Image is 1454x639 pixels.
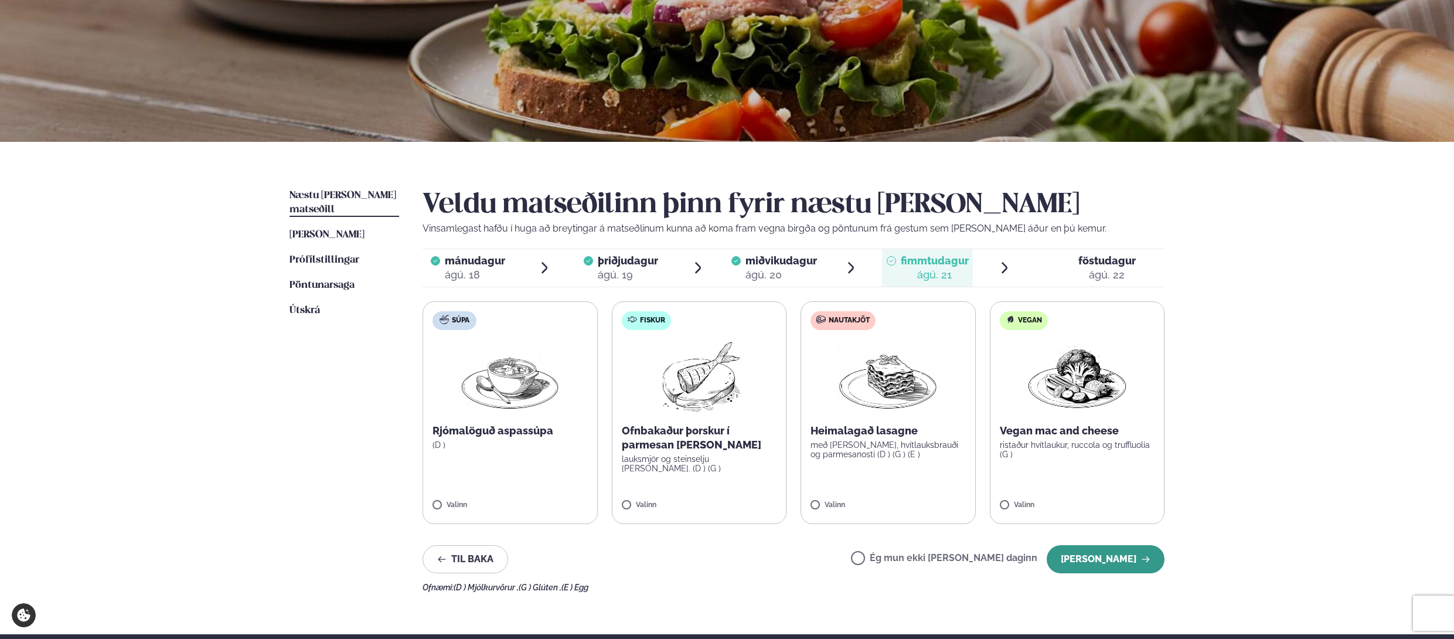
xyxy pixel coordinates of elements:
[561,583,588,592] span: (E ) Egg
[423,545,508,573] button: Til baka
[452,316,469,325] span: Súpa
[1047,545,1164,573] button: [PERSON_NAME]
[290,228,365,242] a: [PERSON_NAME]
[290,278,355,293] a: Pöntunarsaga
[433,424,588,438] p: Rjómalöguð aspassúpa
[1000,440,1155,459] p: ristaður hvítlaukur, ruccola og truffluolía (G )
[290,304,320,318] a: Útskrá
[423,583,1164,592] div: Ofnæmi:
[640,316,665,325] span: Fiskur
[290,305,320,315] span: Útskrá
[290,255,359,265] span: Prófílstillingar
[901,268,969,282] div: ágú. 21
[423,222,1164,236] p: Vinsamlegast hafðu í huga að breytingar á matseðlinum kunna að koma fram vegna birgða og pöntunum...
[836,339,939,414] img: Lasagna.png
[440,315,449,324] img: soup.svg
[628,315,637,324] img: fish.svg
[811,440,966,459] p: með [PERSON_NAME], hvítlauksbrauði og parmesanosti (D ) (G ) (E )
[622,454,777,473] p: lauksmjör og steinselju [PERSON_NAME]. (D ) (G )
[12,603,36,627] a: Cookie settings
[519,583,561,592] span: (G ) Glúten ,
[290,230,365,240] span: [PERSON_NAME]
[745,268,817,282] div: ágú. 20
[1078,254,1136,267] span: föstudagur
[1018,316,1042,325] span: Vegan
[598,254,658,267] span: þriðjudagur
[647,339,751,414] img: Fish.png
[433,440,588,450] p: (D )
[1006,315,1015,324] img: Vegan.svg
[811,424,966,438] p: Heimalagað lasagne
[290,191,396,215] span: Næstu [PERSON_NAME] matseðill
[290,253,359,267] a: Prófílstillingar
[445,268,505,282] div: ágú. 18
[1000,424,1155,438] p: Vegan mac and cheese
[290,189,399,217] a: Næstu [PERSON_NAME] matseðill
[816,315,826,324] img: beef.svg
[445,254,505,267] span: mánudagur
[622,424,777,452] p: Ofnbakaður þorskur í parmesan [PERSON_NAME]
[901,254,969,267] span: fimmtudagur
[829,316,870,325] span: Nautakjöt
[1078,268,1136,282] div: ágú. 22
[598,268,658,282] div: ágú. 19
[290,280,355,290] span: Pöntunarsaga
[454,583,519,592] span: (D ) Mjólkurvörur ,
[1026,339,1129,414] img: Vegan.png
[423,189,1164,222] h2: Veldu matseðilinn þinn fyrir næstu [PERSON_NAME]
[458,339,561,414] img: Soup.png
[745,254,817,267] span: miðvikudagur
